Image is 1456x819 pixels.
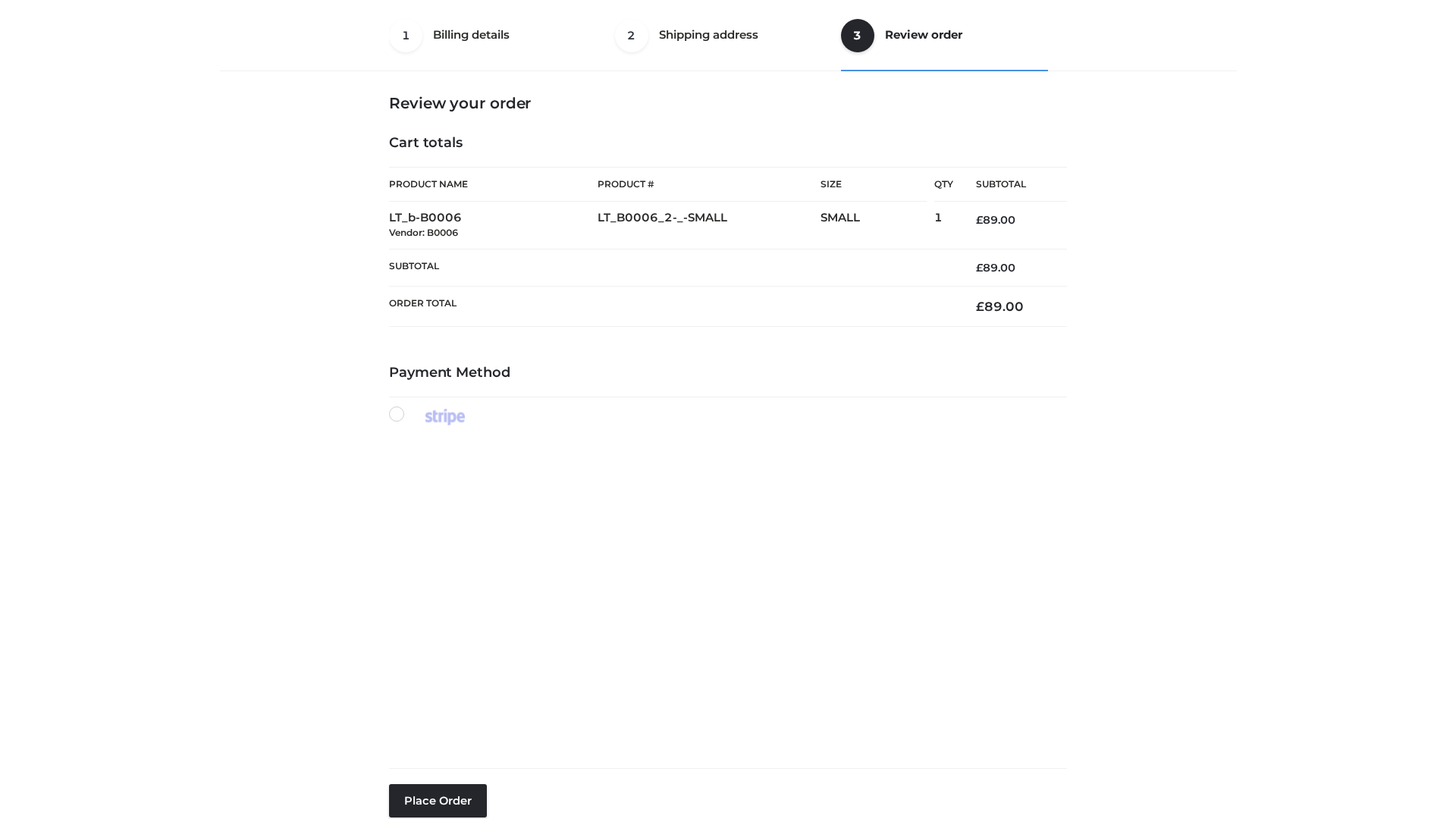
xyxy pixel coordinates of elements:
span: £ [976,299,984,314]
th: Order Total [389,287,953,327]
bdi: 89.00 [976,261,1015,275]
h4: Payment Method [389,365,1067,381]
span: £ [976,261,983,275]
th: Product # [598,167,821,202]
span: £ [976,213,983,227]
td: LT_B0006_2-_-SMALL [598,202,821,249]
th: Subtotal [953,168,1067,202]
th: Qty [934,167,953,202]
button: Place order [389,784,487,817]
th: Size [821,168,927,202]
td: SMALL [821,202,934,249]
iframe: Secure payment input frame [386,422,1064,756]
td: 1 [934,202,953,249]
th: Subtotal [389,249,953,286]
th: Product Name [389,167,598,202]
td: LT_b-B0006 [389,202,598,249]
h4: Cart totals [389,135,1067,152]
bdi: 89.00 [976,299,1024,314]
small: Vendor: B0006 [389,227,458,238]
h3: Review your order [389,94,1067,112]
bdi: 89.00 [976,213,1015,227]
